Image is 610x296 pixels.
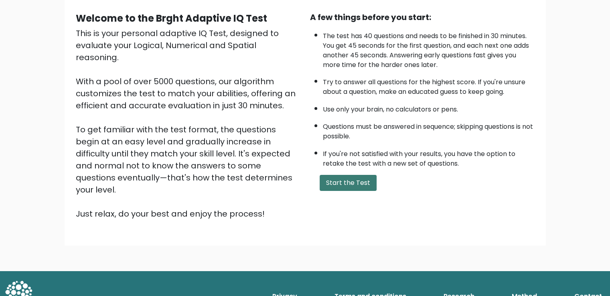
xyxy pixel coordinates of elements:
[310,11,535,23] div: A few things before you start:
[76,27,300,220] div: This is your personal adaptive IQ Test, designed to evaluate your Logical, Numerical and Spatial ...
[320,175,377,191] button: Start the Test
[323,145,535,168] li: If you're not satisfied with your results, you have the option to retake the test with a new set ...
[323,118,535,141] li: Questions must be answered in sequence; skipping questions is not possible.
[76,12,267,25] b: Welcome to the Brght Adaptive IQ Test
[323,27,535,70] li: The test has 40 questions and needs to be finished in 30 minutes. You get 45 seconds for the firs...
[323,101,535,114] li: Use only your brain, no calculators or pens.
[323,73,535,97] li: Try to answer all questions for the highest score. If you're unsure about a question, make an edu...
